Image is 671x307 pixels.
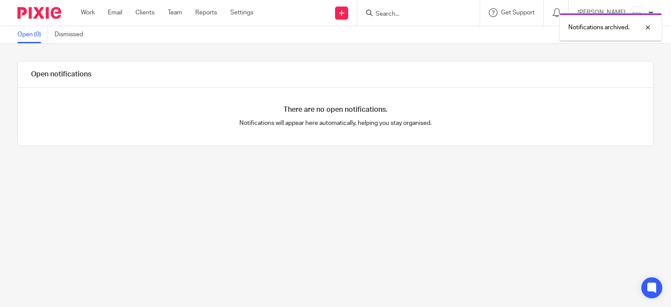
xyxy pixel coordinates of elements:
h4: There are no open notifications. [284,105,387,114]
a: Team [168,8,182,17]
a: Clients [135,8,155,17]
a: Open (0) [17,26,48,43]
a: Email [108,8,122,17]
p: Notifications archived. [568,23,629,32]
a: Work [81,8,95,17]
p: Notifications will appear here automatically, helping you stay organised. [177,119,495,128]
a: Reports [195,8,217,17]
a: Settings [230,8,253,17]
img: Infinity%20Logo%20with%20Whitespace%20.png [630,6,644,20]
img: Pixie [17,7,61,19]
h1: Open notifications [31,70,91,79]
a: Dismissed [55,26,90,43]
